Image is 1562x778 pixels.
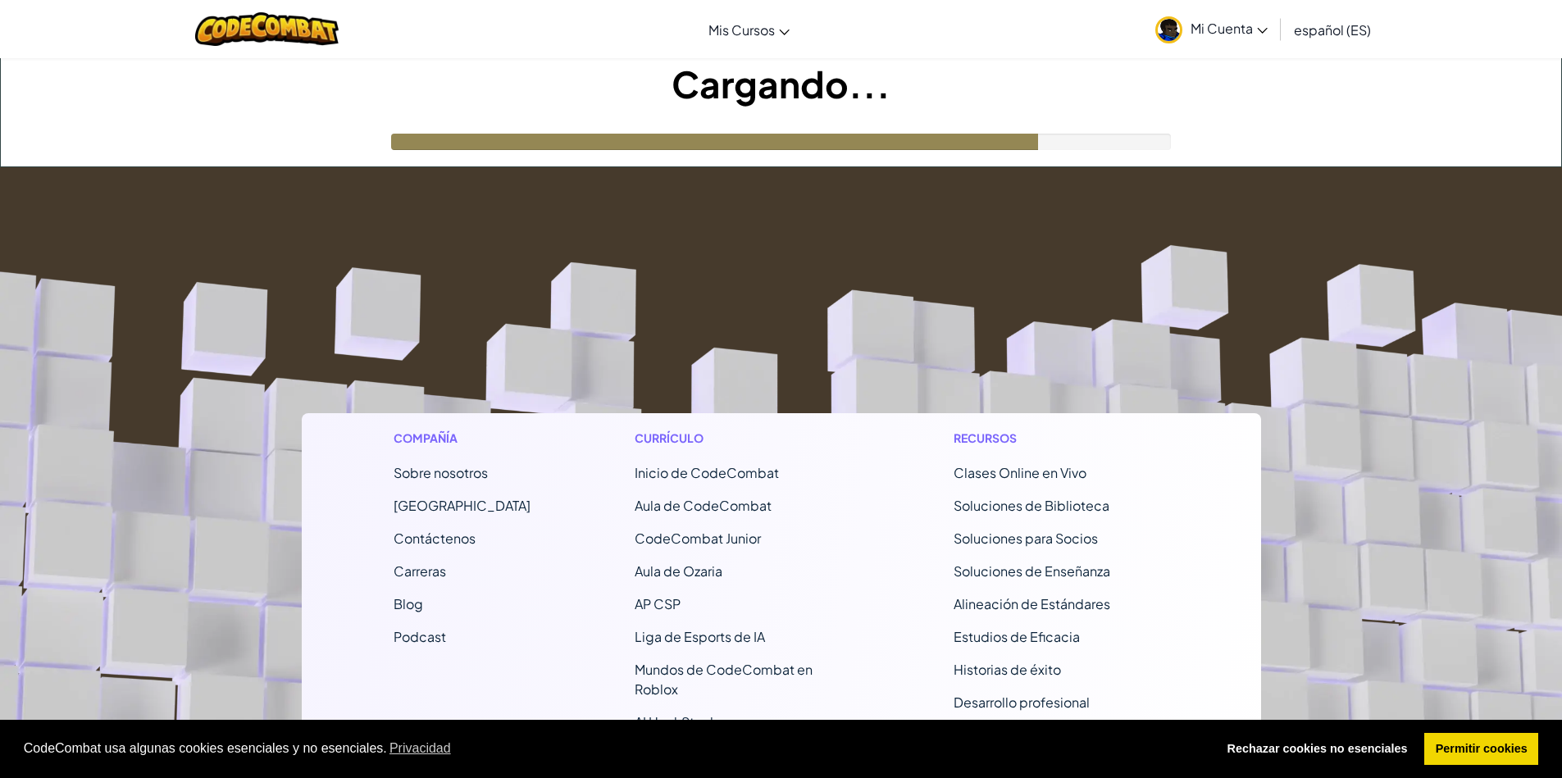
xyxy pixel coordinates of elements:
[635,562,722,580] a: Aula de Ozaria
[394,464,488,481] a: Sobre nosotros
[387,736,453,761] a: learn more about cookies
[954,430,1169,447] h1: Recursos
[394,628,446,645] a: Podcast
[635,713,717,730] a: AI HackStack
[635,430,850,447] h1: Currículo
[954,628,1080,645] a: Estudios de Eficacia
[954,530,1098,547] a: Soluciones para Socios
[700,7,798,52] a: Mis Cursos
[1191,20,1268,37] span: Mi Cuenta
[24,736,1203,761] span: CodeCombat usa algunas cookies esenciales y no esenciales.
[635,661,813,698] a: Mundos de CodeCombat en Roblox
[1,58,1561,109] h1: Cargando...
[954,497,1109,514] a: Soluciones de Biblioteca
[394,430,531,447] h1: Compañía
[708,21,775,39] span: Mis Cursos
[954,661,1061,678] a: Historias de éxito
[954,595,1110,612] a: Alineación de Estándares
[195,12,339,46] img: CodeCombat logo
[954,464,1086,481] a: Clases Online en Vivo
[1294,21,1371,39] span: español (ES)
[635,464,779,481] span: Inicio de CodeCombat
[635,530,761,547] a: CodeCombat Junior
[1216,733,1419,766] a: deny cookies
[394,497,531,514] a: [GEOGRAPHIC_DATA]
[1155,16,1182,43] img: avatar
[394,562,446,580] a: Carreras
[635,595,681,612] a: AP CSP
[1424,733,1538,766] a: allow cookies
[954,562,1110,580] a: Soluciones de Enseñanza
[635,497,772,514] a: Aula de CodeCombat
[1147,3,1276,55] a: Mi Cuenta
[954,694,1090,711] a: Desarrollo profesional
[635,628,765,645] a: Liga de Esports de IA
[394,530,476,547] span: Contáctenos
[1286,7,1379,52] a: español (ES)
[394,595,423,612] a: Blog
